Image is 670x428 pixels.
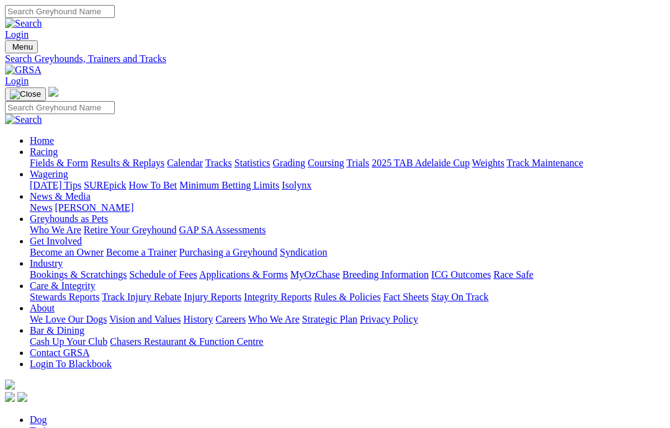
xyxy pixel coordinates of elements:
[431,292,488,302] a: Stay On Track
[12,42,33,51] span: Menu
[30,236,82,246] a: Get Involved
[5,5,115,18] input: Search
[273,158,305,168] a: Grading
[30,202,52,213] a: News
[30,325,84,336] a: Bar & Dining
[244,292,311,302] a: Integrity Reports
[493,269,533,280] a: Race Safe
[30,336,107,347] a: Cash Up Your Club
[30,247,104,257] a: Become an Owner
[48,87,58,97] img: logo-grsa-white.png
[30,314,665,325] div: About
[30,359,112,369] a: Login To Blackbook
[372,158,470,168] a: 2025 TAB Adelaide Cup
[30,280,96,291] a: Care & Integrity
[109,314,181,324] a: Vision and Values
[30,269,127,280] a: Bookings & Scratchings
[110,336,263,347] a: Chasers Restaurant & Function Centre
[30,225,81,235] a: Who We Are
[179,180,279,190] a: Minimum Betting Limits
[248,314,300,324] a: Who We Are
[302,314,357,324] a: Strategic Plan
[106,247,177,257] a: Become a Trainer
[431,269,491,280] a: ICG Outcomes
[5,114,42,125] img: Search
[234,158,270,168] a: Statistics
[30,314,107,324] a: We Love Our Dogs
[5,101,115,114] input: Search
[30,336,665,347] div: Bar & Dining
[5,40,38,53] button: Toggle navigation
[30,347,89,358] a: Contact GRSA
[129,269,197,280] a: Schedule of Fees
[30,292,99,302] a: Stewards Reports
[199,269,288,280] a: Applications & Forms
[5,87,46,101] button: Toggle navigation
[17,392,27,402] img: twitter.svg
[30,247,665,258] div: Get Involved
[5,380,15,390] img: logo-grsa-white.png
[5,18,42,29] img: Search
[91,158,164,168] a: Results & Replays
[5,76,29,86] a: Login
[205,158,232,168] a: Tracks
[30,225,665,236] div: Greyhounds as Pets
[10,89,41,99] img: Close
[129,180,177,190] a: How To Bet
[30,180,665,191] div: Wagering
[184,292,241,302] a: Injury Reports
[282,180,311,190] a: Isolynx
[179,247,277,257] a: Purchasing a Greyhound
[5,65,42,76] img: GRSA
[5,53,665,65] a: Search Greyhounds, Trainers and Tracks
[30,158,88,168] a: Fields & Form
[342,269,429,280] a: Breeding Information
[84,180,126,190] a: SUREpick
[507,158,583,168] a: Track Maintenance
[30,213,108,224] a: Greyhounds as Pets
[280,247,327,257] a: Syndication
[30,169,68,179] a: Wagering
[314,292,381,302] a: Rules & Policies
[360,314,418,324] a: Privacy Policy
[30,191,91,202] a: News & Media
[383,292,429,302] a: Fact Sheets
[290,269,340,280] a: MyOzChase
[5,392,15,402] img: facebook.svg
[30,180,81,190] a: [DATE] Tips
[30,303,55,313] a: About
[5,29,29,40] a: Login
[183,314,213,324] a: History
[30,146,58,157] a: Racing
[30,258,63,269] a: Industry
[30,158,665,169] div: Racing
[215,314,246,324] a: Careers
[102,292,181,302] a: Track Injury Rebate
[167,158,203,168] a: Calendar
[30,292,665,303] div: Care & Integrity
[30,202,665,213] div: News & Media
[346,158,369,168] a: Trials
[30,414,47,425] a: Dog
[84,225,177,235] a: Retire Your Greyhound
[308,158,344,168] a: Coursing
[30,269,665,280] div: Industry
[30,135,54,146] a: Home
[179,225,266,235] a: GAP SA Assessments
[55,202,133,213] a: [PERSON_NAME]
[472,158,504,168] a: Weights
